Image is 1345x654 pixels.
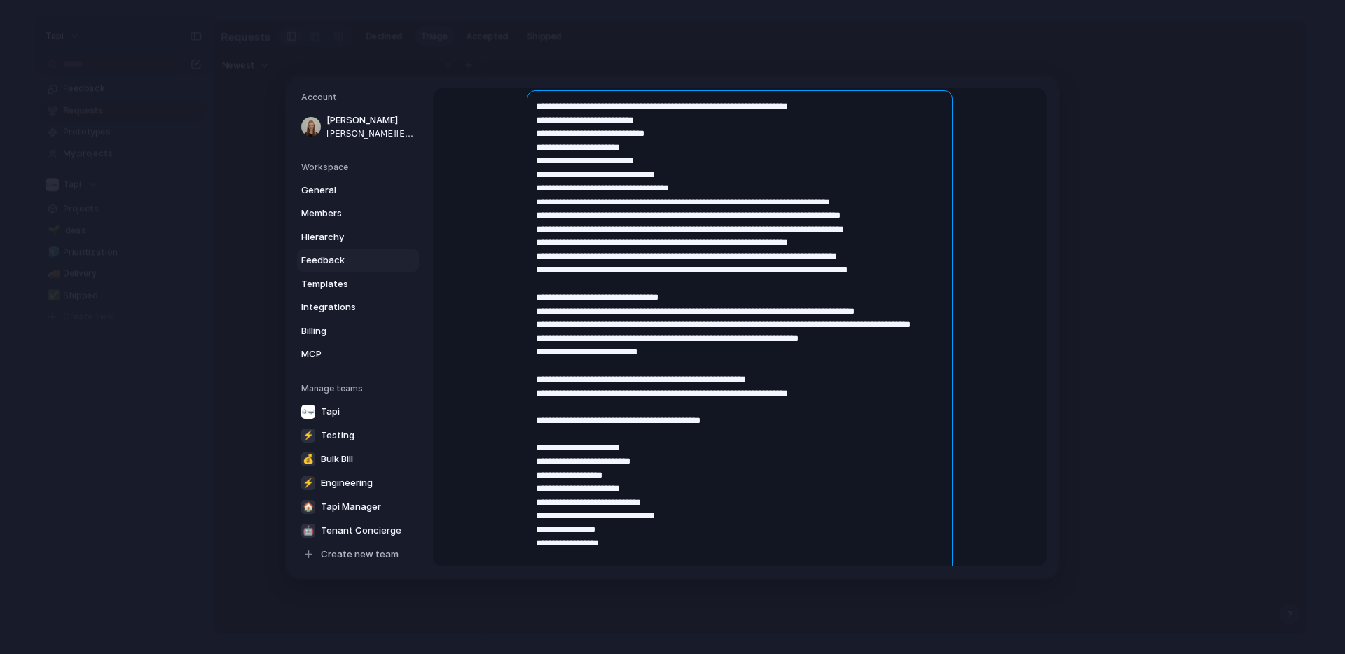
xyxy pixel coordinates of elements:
span: Create new team [321,547,399,561]
a: 💰Bulk Bill [297,447,419,470]
div: 💰 [301,452,315,466]
span: Tapi Manager [321,499,381,513]
span: [PERSON_NAME][EMAIL_ADDRESS][DOMAIN_NAME] [326,127,416,139]
div: ⚡ [301,475,315,489]
a: MCP [297,343,419,366]
span: Hierarchy [301,230,391,244]
h5: Account [301,91,419,104]
div: 🏠 [301,499,315,513]
a: Create new team [297,543,419,565]
span: Integrations [301,300,391,314]
a: Members [297,202,419,225]
span: Feedback [301,253,391,267]
a: Templates [297,272,419,295]
div: 🤖 [301,523,315,537]
span: Tenant Concierge [321,523,401,537]
span: Templates [301,277,391,291]
h5: Workspace [301,160,419,173]
div: ⚡ [301,428,315,442]
a: General [297,179,419,201]
span: Bulk Bill [321,452,353,466]
a: Feedback [297,249,419,272]
a: 🏠Tapi Manager [297,495,419,517]
a: Tapi [297,400,419,422]
a: ⚡Engineering [297,471,419,494]
a: ⚡Testing [297,424,419,446]
span: Engineering [321,475,373,489]
a: [PERSON_NAME][PERSON_NAME][EMAIL_ADDRESS][DOMAIN_NAME] [297,109,419,144]
span: Billing [301,323,391,338]
a: Billing [297,319,419,342]
span: [PERSON_NAME] [326,113,416,127]
span: MCP [301,347,391,361]
a: Hierarchy [297,225,419,248]
a: 🤖Tenant Concierge [297,519,419,541]
span: Tapi [321,404,340,418]
span: Members [301,207,391,221]
h5: Manage teams [301,382,419,394]
a: Integrations [297,296,419,319]
span: Testing [321,428,354,442]
span: General [301,183,391,197]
